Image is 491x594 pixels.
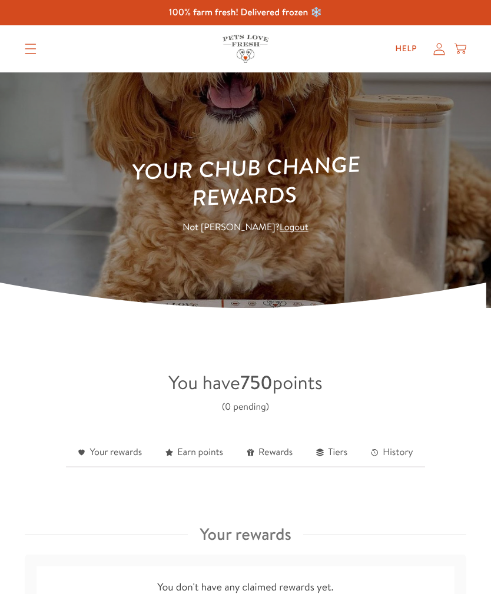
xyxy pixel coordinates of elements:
[168,370,322,396] span: You have points
[15,34,46,64] summary: Translation missing: en.sections.header.menu
[66,439,154,467] a: Your rewards
[240,370,273,396] strong: 750
[359,439,424,467] a: History
[74,148,416,217] h1: Your Chub Change Rewards
[386,37,427,61] a: Help
[222,399,269,415] div: (0 pending)
[223,35,268,62] img: Pets Love Fresh
[235,439,304,467] a: Rewards
[154,439,235,467] a: Earn points
[304,439,359,467] a: Tiers
[280,221,308,234] a: Logout
[76,220,415,236] p: Not [PERSON_NAME]?
[200,520,291,549] h3: Your rewards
